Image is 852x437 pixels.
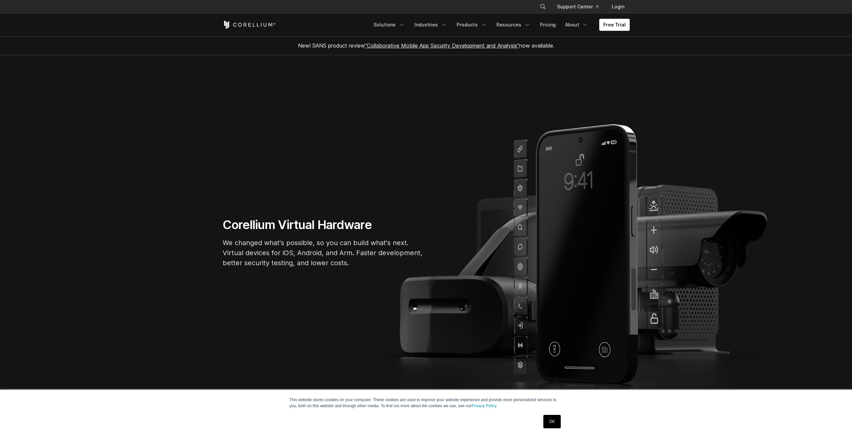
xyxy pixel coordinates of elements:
a: OK [543,415,560,428]
p: We changed what's possible, so you can build what's next. Virtual devices for iOS, Android, and A... [223,238,423,268]
p: This website stores cookies on your computer. These cookies are used to improve your website expe... [290,397,563,409]
a: Free Trial [599,19,630,31]
a: About [561,19,593,31]
a: Privacy Policy. [472,404,497,408]
a: Pricing [536,19,560,31]
a: Resources [492,19,535,31]
a: "Collaborative Mobile App Security Development and Analysis" [365,42,519,49]
div: Navigation Menu [532,1,630,13]
h1: Corellium Virtual Hardware [223,217,423,232]
a: Login [606,1,630,13]
a: Solutions [370,19,409,31]
span: New! SANS product review now available. [298,42,554,49]
a: Industries [410,19,451,31]
button: Search [537,1,549,13]
a: Corellium Home [223,21,276,29]
div: Navigation Menu [370,19,630,31]
a: Products [453,19,491,31]
a: Support Center [552,1,604,13]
